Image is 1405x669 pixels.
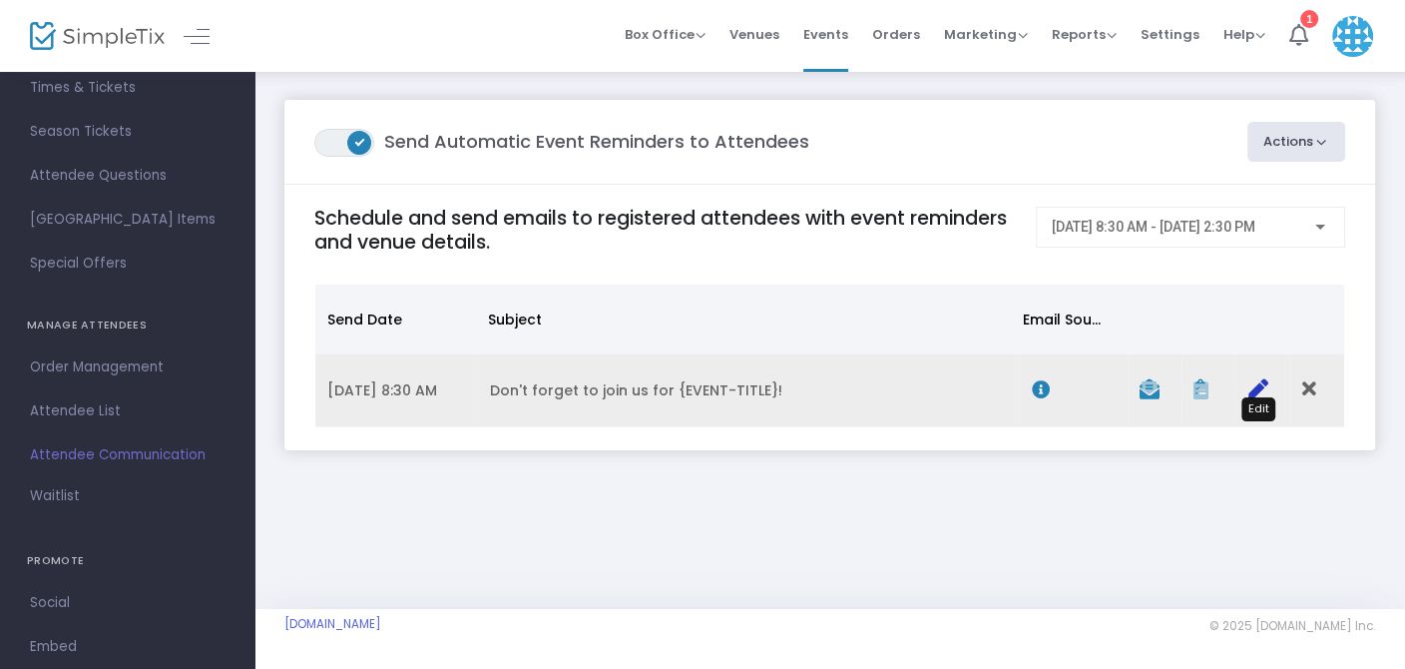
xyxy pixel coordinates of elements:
[1011,285,1118,354] th: Email Source
[478,354,1020,427] td: Don't forget to join us for {EVENT-TITLE}!
[327,380,437,400] span: [DATE] 8:30 AM
[30,354,225,380] span: Order Management
[30,207,225,233] span: [GEOGRAPHIC_DATA] Items
[315,285,476,354] th: Send Date
[30,634,225,660] span: Embed
[803,9,848,60] span: Events
[30,75,225,101] span: Times & Tickets
[30,486,80,506] span: Waitlist
[315,285,1344,427] div: Data table
[1300,10,1318,28] div: 1
[1209,618,1375,634] span: © 2025 [DOMAIN_NAME] Inc.
[872,9,920,60] span: Orders
[27,541,228,581] h4: PROMOTE
[30,590,225,616] span: Social
[27,306,228,345] h4: MANAGE ATTENDEES
[1052,25,1117,44] span: Reports
[30,163,225,189] span: Attendee Questions
[314,128,809,157] m-panel-title: Send Automatic Event Reminders to Attendees
[1223,25,1265,44] span: Help
[284,616,381,632] a: [DOMAIN_NAME]
[1052,219,1255,235] span: [DATE] 8:30 AM - [DATE] 2:30 PM
[30,119,225,145] span: Season Tickets
[30,251,225,277] span: Special Offers
[1247,122,1346,162] button: Actions
[30,442,225,468] span: Attendee Communication
[1241,397,1275,421] div: Edit
[1141,9,1199,60] span: Settings
[314,207,1017,254] h4: Schedule and send emails to registered attendees with event reminders and venue details.
[729,9,779,60] span: Venues
[355,136,365,146] span: ON
[944,25,1028,44] span: Marketing
[625,25,705,44] span: Box Office
[30,398,225,424] span: Attendee List
[476,285,1011,354] th: Subject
